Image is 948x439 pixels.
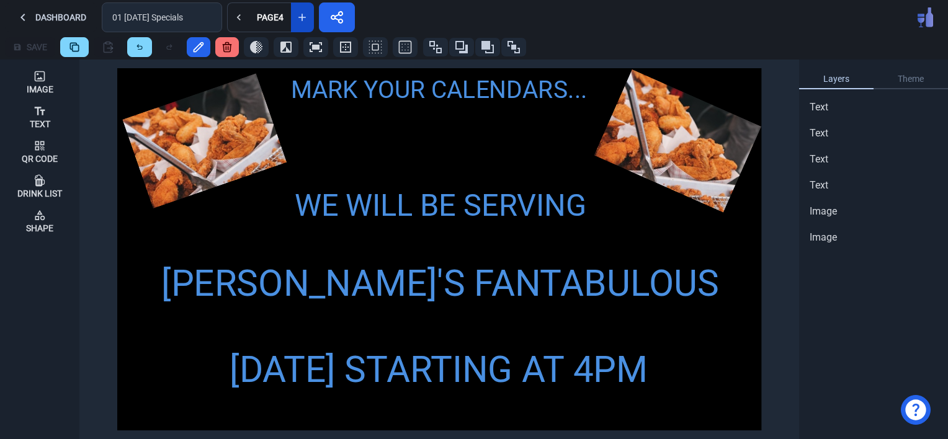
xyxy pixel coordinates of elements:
[810,152,828,167] span: Text
[254,13,286,22] div: Page 4
[5,203,74,238] button: Shape
[5,99,74,134] button: Text
[799,69,874,89] a: Layers
[268,72,610,108] div: MARK YOUR CALENDARS...
[17,189,62,198] div: Drink List
[810,100,828,115] span: Text
[27,85,53,94] div: Image
[5,2,97,32] button: Dashboard
[26,224,53,233] div: Shape
[30,120,50,128] div: Text
[22,154,58,163] div: Qr Code
[874,69,948,89] a: Theme
[247,183,633,228] div: WE WILL BE SERVING
[5,134,74,169] button: Qr Code
[810,178,828,193] span: Text
[124,256,756,365] div: [PERSON_NAME]'S FANTABULOUS FRIED CHICKEN
[918,7,933,27] img: Pub Menu
[810,126,828,141] span: Text
[810,230,837,245] span: Image
[249,2,291,32] button: Page4
[810,204,837,219] span: Image
[142,343,735,397] div: [DATE] STARTING AT 4PM
[5,169,74,203] button: Drink List
[5,64,74,99] button: Image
